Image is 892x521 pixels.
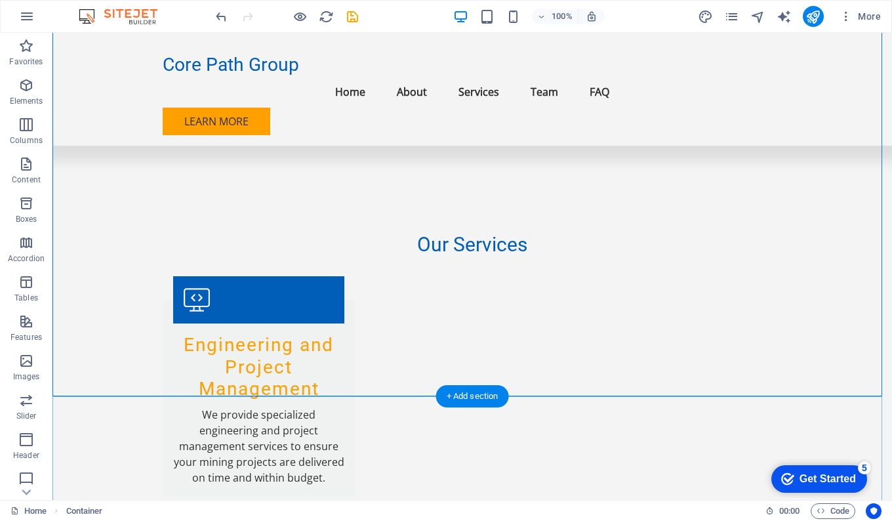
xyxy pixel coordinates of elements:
[9,56,43,67] p: Favorites
[840,10,881,23] span: More
[319,9,334,24] i: Reload page
[834,6,886,27] button: More
[16,214,37,224] p: Boxes
[66,503,103,519] nav: breadcrumb
[750,9,766,24] button: navigator
[10,96,43,106] p: Elements
[12,175,41,185] p: Content
[586,10,598,22] i: On resize automatically adjust zoom level to fit chosen device.
[777,9,792,24] button: text_generator
[10,503,47,519] a: Click to cancel selection. Double-click to open Pages
[777,9,792,24] i: AI Writer
[724,9,740,24] button: pages
[866,503,882,519] button: Usercentrics
[10,135,43,146] p: Columns
[811,503,855,519] button: Code
[788,506,790,516] span: :
[345,9,360,24] i: Save (Ctrl+S)
[698,9,714,24] button: design
[94,3,107,16] div: 5
[779,503,800,519] span: 00 00
[8,253,45,264] p: Accordion
[213,9,229,24] button: undo
[765,503,800,519] h6: Session time
[805,9,821,24] i: Publish
[14,293,38,303] p: Tables
[13,371,40,382] p: Images
[318,9,334,24] button: reload
[552,9,573,24] h6: 100%
[214,9,229,24] i: Undo: Change text (Ctrl+Z)
[344,9,360,24] button: save
[7,7,103,34] div: Get Started 5 items remaining, 0% complete
[817,503,849,519] span: Code
[292,9,308,24] button: Click here to leave preview mode and continue editing
[436,385,509,407] div: + Add section
[10,332,42,343] p: Features
[803,6,824,27] button: publish
[35,14,92,26] div: Get Started
[532,9,578,24] button: 100%
[16,411,37,421] p: Slider
[75,9,174,24] img: Editor Logo
[66,503,103,519] span: Click to select. Double-click to edit
[698,9,713,24] i: Design (Ctrl+Alt+Y)
[13,450,39,461] p: Header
